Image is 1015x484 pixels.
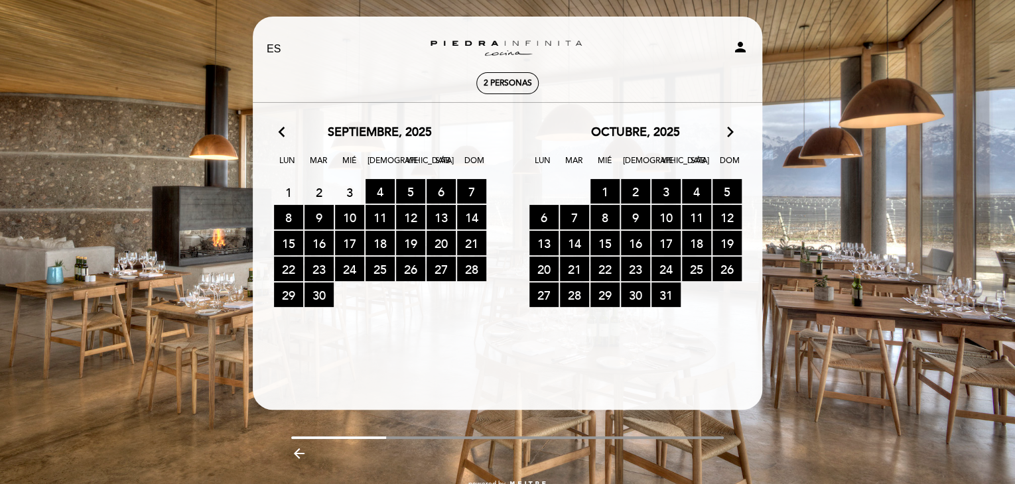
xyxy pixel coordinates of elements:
span: 10 [335,205,364,229]
span: 20 [427,231,456,255]
span: 11 [682,205,711,229]
span: Mié [592,154,618,178]
span: 3 [335,180,364,204]
span: 9 [621,205,650,229]
span: 28 [560,282,589,307]
span: 2 personas [484,78,532,88]
span: 15 [590,231,620,255]
span: [DEMOGRAPHIC_DATA] [368,154,394,178]
span: 22 [590,257,620,281]
span: 31 [651,282,681,307]
span: 12 [712,205,742,229]
span: 11 [366,205,395,229]
span: 7 [560,205,589,229]
span: 23 [304,257,334,281]
span: 2 [621,179,650,204]
span: 24 [651,257,681,281]
span: 26 [396,257,425,281]
i: arrow_backward [291,446,307,461]
span: 13 [427,205,456,229]
span: 29 [274,282,303,307]
span: 13 [529,231,559,255]
i: arrow_back_ios [279,124,291,141]
span: 16 [621,231,650,255]
span: 3 [651,179,681,204]
span: 28 [457,257,486,281]
i: arrow_forward_ios [724,124,736,141]
span: 25 [366,257,395,281]
span: 18 [366,231,395,255]
span: 24 [335,257,364,281]
span: 22 [274,257,303,281]
span: 19 [396,231,425,255]
span: Mar [561,154,587,178]
span: 10 [651,205,681,229]
span: 21 [560,257,589,281]
span: Vie [654,154,681,178]
span: Sáb [685,154,712,178]
span: 12 [396,205,425,229]
span: 15 [274,231,303,255]
span: 23 [621,257,650,281]
span: 20 [529,257,559,281]
span: 2 [304,180,334,204]
span: Lun [529,154,556,178]
span: 5 [712,179,742,204]
span: 21 [457,231,486,255]
span: Mié [336,154,363,178]
span: 16 [304,231,334,255]
span: 14 [560,231,589,255]
span: 14 [457,205,486,229]
span: [DEMOGRAPHIC_DATA] [623,154,649,178]
span: 30 [621,282,650,307]
span: Lun [274,154,301,178]
span: Dom [461,154,488,178]
span: 6 [427,179,456,204]
span: septiembre, 2025 [328,124,432,141]
span: 19 [712,231,742,255]
span: 27 [427,257,456,281]
span: 5 [396,179,425,204]
button: person [732,39,748,60]
span: 17 [335,231,364,255]
span: 7 [457,179,486,204]
span: 29 [590,282,620,307]
span: 25 [682,257,711,281]
span: Dom [716,154,743,178]
span: 1 [274,180,303,204]
span: 9 [304,205,334,229]
span: 8 [590,205,620,229]
span: 1 [590,179,620,204]
span: Mar [305,154,332,178]
span: 26 [712,257,742,281]
span: Sáb [430,154,456,178]
span: 27 [529,282,559,307]
span: Vie [399,154,425,178]
span: 30 [304,282,334,307]
span: 6 [529,205,559,229]
span: octubre, 2025 [591,124,680,141]
span: 4 [366,179,395,204]
span: 17 [651,231,681,255]
a: Zuccardi [PERSON_NAME][GEOGRAPHIC_DATA] - Restaurant [GEOGRAPHIC_DATA] [425,31,590,68]
span: 4 [682,179,711,204]
span: 8 [274,205,303,229]
i: person [732,39,748,55]
span: 18 [682,231,711,255]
